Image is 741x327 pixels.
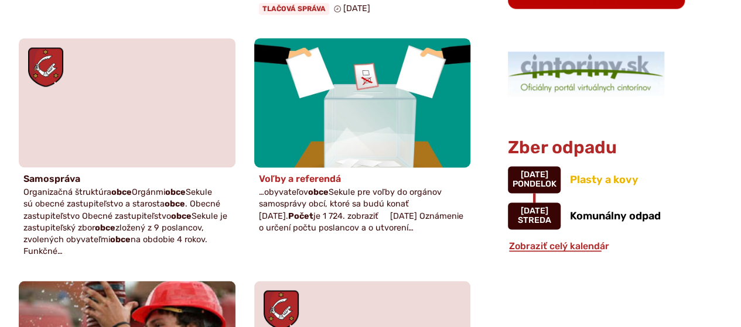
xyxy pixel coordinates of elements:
[570,209,661,222] span: Komunálny odpad
[508,138,685,157] h3: Zber odpadu
[254,38,471,239] a: Voľby a referendá …obyvateľovobceSekule pre voľby do orgánov samosprávy obcí, ktoré sa budú konať...
[508,202,685,229] a: Komunálny odpad [DATE] streda
[521,170,548,180] span: [DATE]
[513,179,556,189] span: pondelok
[508,51,664,96] img: 1.png
[518,215,551,225] span: streda
[259,3,329,15] span: Tlačová správa
[23,173,231,184] h4: Samospráva
[521,206,548,216] span: [DATE]
[165,199,185,209] strong: obce
[23,187,227,256] span: Organizačná štruktúra Orgánmi Sekule sú obecné zastupiteľstvo a starosta . Obecné zastupiteľstvo ...
[19,38,235,262] a: Samospráva Organizačná štruktúraobceOrgánmiobceSekule sú obecné zastupiteľstvo a starostaobce. Ob...
[171,211,192,221] strong: obce
[508,166,685,193] a: Plasty a kovy [DATE] pondelok
[508,240,610,252] a: Zobraziť celý kalendár
[308,187,329,197] strong: obce
[165,187,186,197] strong: obce
[288,211,313,221] strong: Počet
[110,235,131,245] strong: obce
[111,187,132,197] strong: obce
[570,173,638,186] span: Plasty a kovy
[259,187,463,232] span: …obyvateľov Sekule pre voľby do orgánov samosprávy obcí, ktoré sa budú konať [DATE]. je 1 724. zo...
[95,223,115,233] strong: obce
[343,4,370,13] span: [DATE]
[259,173,466,184] h4: Voľby a referendá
